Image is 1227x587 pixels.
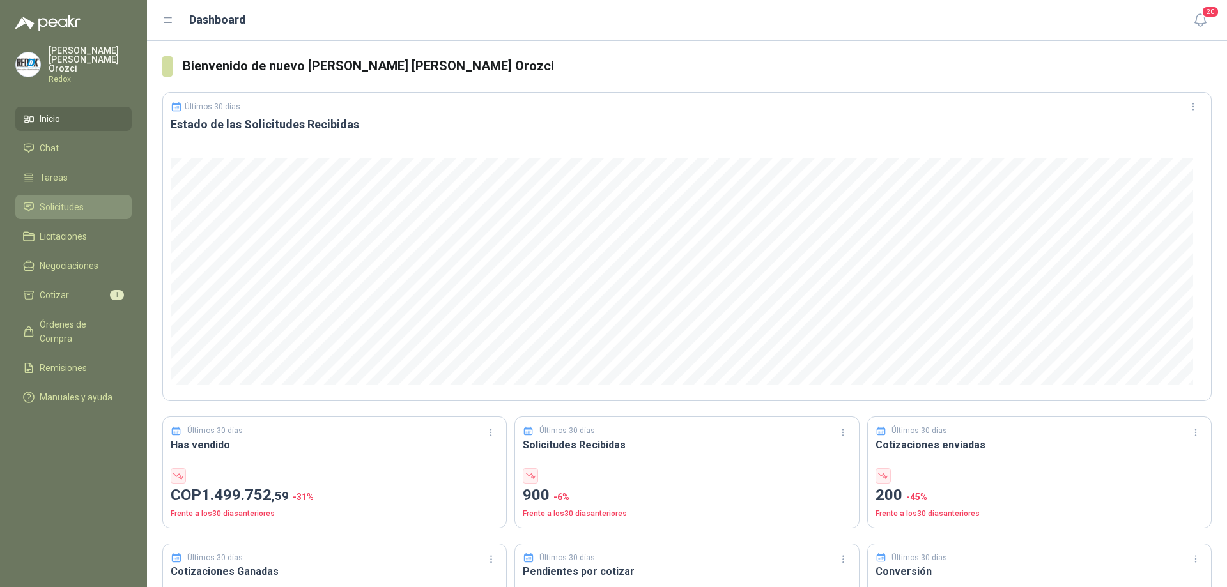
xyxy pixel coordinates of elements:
[1189,9,1212,32] button: 20
[185,102,240,111] p: Últimos 30 días
[40,390,112,404] span: Manuales y ayuda
[110,290,124,300] span: 1
[40,112,60,126] span: Inicio
[523,508,851,520] p: Frente a los 30 días anteriores
[40,361,87,375] span: Remisiones
[906,492,927,502] span: -45 %
[272,489,289,503] span: ,59
[189,11,246,29] h1: Dashboard
[523,437,851,453] h3: Solicitudes Recibidas
[891,552,947,564] p: Últimos 30 días
[1201,6,1219,18] span: 20
[15,283,132,307] a: Cotizar1
[891,425,947,437] p: Últimos 30 días
[40,259,98,273] span: Negociaciones
[40,200,84,214] span: Solicitudes
[15,385,132,409] a: Manuales y ayuda
[539,552,595,564] p: Últimos 30 días
[171,563,498,579] h3: Cotizaciones Ganadas
[16,52,40,77] img: Company Logo
[15,312,132,351] a: Órdenes de Compra
[876,563,1203,579] h3: Conversión
[40,288,69,302] span: Cotizar
[539,425,595,437] p: Últimos 30 días
[523,484,851,508] p: 900
[876,508,1203,520] p: Frente a los 30 días anteriores
[40,171,68,185] span: Tareas
[15,165,132,190] a: Tareas
[15,136,132,160] a: Chat
[293,492,314,502] span: -31 %
[40,229,87,243] span: Licitaciones
[15,254,132,278] a: Negociaciones
[49,46,132,73] p: [PERSON_NAME] [PERSON_NAME] Orozci
[15,107,132,131] a: Inicio
[876,484,1203,508] p: 200
[15,224,132,248] a: Licitaciones
[183,56,1212,76] h3: Bienvenido de nuevo [PERSON_NAME] [PERSON_NAME] Orozci
[201,486,289,504] span: 1.499.752
[171,484,498,508] p: COP
[15,356,132,380] a: Remisiones
[49,75,132,83] p: Redox
[15,15,81,31] img: Logo peakr
[40,317,120,346] span: Órdenes de Compra
[876,437,1203,453] h3: Cotizaciones enviadas
[553,492,569,502] span: -6 %
[523,563,851,579] h3: Pendientes por cotizar
[171,117,1203,132] h3: Estado de las Solicitudes Recibidas
[187,552,243,564] p: Últimos 30 días
[171,437,498,453] h3: Has vendido
[171,508,498,520] p: Frente a los 30 días anteriores
[15,195,132,219] a: Solicitudes
[187,425,243,437] p: Últimos 30 días
[40,141,59,155] span: Chat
